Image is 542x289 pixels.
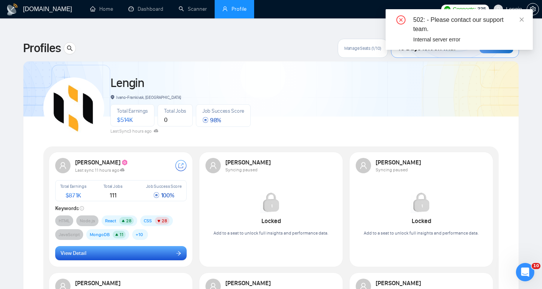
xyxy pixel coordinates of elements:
span: React [105,217,116,225]
span: 28 [126,218,131,223]
img: Locked [411,192,432,213]
span: HTML [59,217,70,225]
span: Add to a seat to unlock full insights and performance data. [364,230,479,236]
span: 11 [120,232,123,237]
span: user [222,6,228,11]
strong: [PERSON_NAME] [376,159,422,166]
span: 111 [110,192,116,199]
span: Connects: [453,5,476,13]
span: $ 514K [117,116,133,123]
strong: Locked [261,217,281,225]
span: 335 [477,5,486,13]
span: Add to a seat to unlock full insights and performance data. [214,230,328,236]
span: Manage Seats (1/10) [344,45,381,51]
iframe: Intercom live chat [516,263,534,281]
span: Total Jobs [103,184,123,189]
a: homeHome [90,6,113,12]
button: View Detailarrow-right [55,246,187,261]
strong: [PERSON_NAME] [225,279,272,287]
button: search [64,42,76,54]
a: dashboardDashboard [128,6,163,12]
span: Job Success Score [202,108,244,114]
span: arrow-right [176,250,181,256]
span: 98 % [202,117,221,124]
img: logo [6,3,18,16]
span: environment [110,95,115,99]
span: user [209,162,217,169]
img: Locked [260,192,282,213]
img: upwork-logo.png [444,6,450,12]
strong: Locked [412,217,431,225]
strong: [PERSON_NAME] [225,159,272,166]
button: setting [527,3,539,15]
span: Ivano-Frankivsk, [GEOGRAPHIC_DATA] [110,95,181,100]
span: View Detail [61,249,86,258]
a: searchScanner [179,6,207,12]
span: CSS [144,217,152,225]
span: user [496,7,501,12]
span: JavaScript [59,231,80,238]
span: MongoDB [90,231,110,238]
span: Total Jobs [164,108,186,114]
span: 10 [532,263,540,269]
span: search [64,45,76,51]
span: Profiles [23,39,61,57]
span: 0 [164,116,168,123]
img: top_rated_plus [122,159,128,166]
span: Syncing paused [225,167,258,172]
span: info-circle [80,206,84,210]
strong: Keywords [55,205,84,212]
span: Last Sync 3 hours ago [110,128,158,134]
img: Lengin [47,81,101,135]
span: + 10 [136,231,143,238]
span: Syncing paused [376,167,408,172]
div: Internal server error [413,35,524,44]
span: Profile [232,6,246,12]
strong: [PERSON_NAME] [75,279,122,287]
span: 28 [162,218,167,223]
strong: [PERSON_NAME] [376,279,422,287]
span: Total Earnings [117,108,148,114]
span: user [360,162,367,169]
span: $ 871K [66,192,81,199]
a: Lengin [110,76,144,90]
span: Node.js [80,217,95,225]
span: Total Earnings [60,184,87,189]
span: Job Success Score [146,184,182,189]
strong: [PERSON_NAME] [75,159,128,166]
span: Last sync 11 hours ago [75,167,125,173]
span: 100 % [153,192,174,199]
div: 502: - Please contact our support team. [413,15,524,34]
span: close [519,17,524,22]
span: user [59,162,67,169]
a: setting [527,6,539,12]
span: close-circle [396,15,406,25]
